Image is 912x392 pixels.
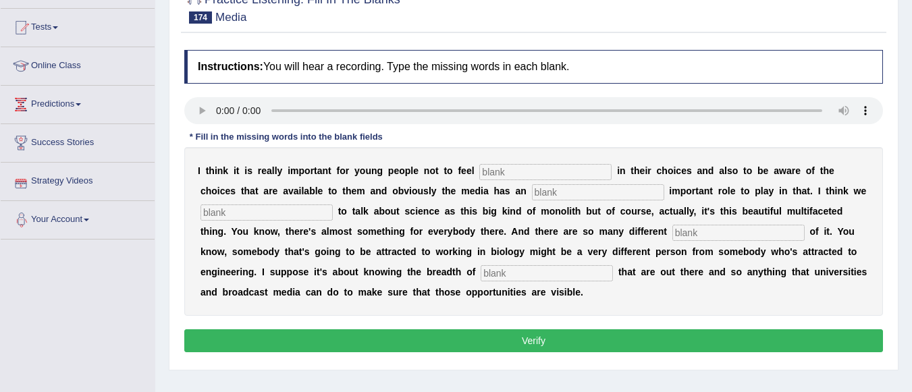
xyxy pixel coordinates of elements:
b: a [697,165,703,176]
b: w [271,226,277,237]
b: c [429,206,434,217]
b: o [561,206,567,217]
b: i [217,186,220,196]
b: i [729,206,732,217]
b: e [763,165,769,176]
a: Success Stories [1,124,155,158]
div: * Fill in the missing words into the blank fields [184,131,388,144]
b: e [681,165,687,176]
b: a [304,186,309,196]
b: e [640,165,645,176]
b: Instructions: [198,61,263,72]
b: a [753,206,759,217]
b: n [323,165,329,176]
b: c [620,206,626,217]
b: n [702,165,708,176]
b: h [464,206,470,217]
b: a [786,165,792,176]
b: r [792,165,795,176]
b: u [759,206,765,217]
b: t [286,226,289,237]
b: e [466,165,472,176]
b: l [684,206,687,217]
b: n [375,186,381,196]
b: a [719,165,724,176]
b: e [829,165,834,176]
b: o [331,186,338,196]
b: b [586,206,592,217]
b: i [617,165,620,176]
b: s [709,206,715,217]
b: e [413,165,419,176]
b: i [835,186,838,196]
b: c [410,206,415,217]
b: e [470,186,475,196]
b: o [722,186,728,196]
b: a [699,186,704,196]
b: a [355,206,360,217]
b: l [687,206,689,217]
b: l [779,206,782,217]
b: y [689,206,694,217]
b: c [664,206,670,217]
b: f [337,165,340,176]
b: o [385,206,391,217]
b: k [502,206,508,217]
b: k [254,226,259,237]
b: r [718,186,722,196]
b: g [491,206,497,217]
b: t [826,186,829,196]
b: o [806,165,812,176]
b: a [774,165,779,176]
b: r [647,165,651,176]
b: o [732,165,739,176]
b: r [346,165,349,176]
b: w [854,186,861,196]
b: h [346,186,352,196]
b: t [255,186,259,196]
b: s [732,206,737,217]
span: 174 [189,11,212,24]
b: a [515,186,520,196]
b: o [412,186,418,196]
b: i [768,206,770,217]
b: y [768,186,774,196]
b: o [447,165,453,176]
b: k [223,165,228,176]
b: a [659,206,664,217]
b: n [217,165,223,176]
b: m [461,186,469,196]
b: c [818,206,824,217]
b: m [787,206,795,217]
b: t [206,165,209,176]
b: n [423,206,429,217]
b: h [823,165,829,176]
b: h [662,165,668,176]
a: Online Class [1,47,155,81]
b: e [730,186,736,196]
b: u [673,206,679,217]
b: i [469,206,472,217]
b: a [374,206,379,217]
b: f [458,165,461,176]
b: o [265,226,271,237]
b: I [818,186,821,196]
b: u [418,186,424,196]
b: e [273,186,278,196]
b: h [244,186,250,196]
b: b [379,206,385,217]
a: Strategy Videos [1,163,155,196]
b: r [258,165,261,176]
b: t [396,206,400,217]
b: d [837,206,843,217]
b: n [212,226,218,237]
b: . [810,186,813,196]
b: e [394,165,399,176]
b: o [549,206,556,217]
b: i [645,165,647,176]
b: a [500,186,505,196]
b: a [445,206,450,217]
b: o [340,165,346,176]
h4: You will hear a recording. Type the missing words in each blank. [184,50,883,84]
b: e [261,165,267,176]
